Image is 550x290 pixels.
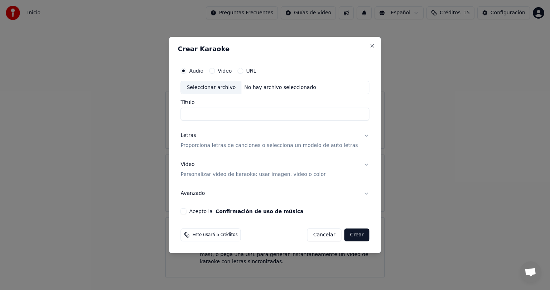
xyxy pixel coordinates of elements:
button: Acepto la [216,209,304,214]
button: LetrasProporciona letras de canciones o selecciona un modelo de auto letras [180,127,369,155]
label: Título [180,100,369,105]
h2: Crear Karaoke [178,46,372,52]
button: Cancelar [307,228,342,241]
div: Seleccionar archivo [181,81,241,94]
div: No hay archivo seleccionado [241,84,319,91]
button: VideoPersonalizar video de karaoke: usar imagen, video o color [180,156,369,184]
button: Avanzado [180,184,369,203]
p: Proporciona letras de canciones o selecciona un modelo de auto letras [180,142,358,149]
label: Acepto la [189,209,303,214]
span: Esto usará 5 créditos [192,232,237,238]
label: Video [218,68,232,73]
label: Audio [189,68,203,73]
label: URL [246,68,256,73]
button: Crear [344,228,369,241]
div: Video [180,161,325,178]
div: Letras [180,132,196,139]
p: Personalizar video de karaoke: usar imagen, video o color [180,171,325,178]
